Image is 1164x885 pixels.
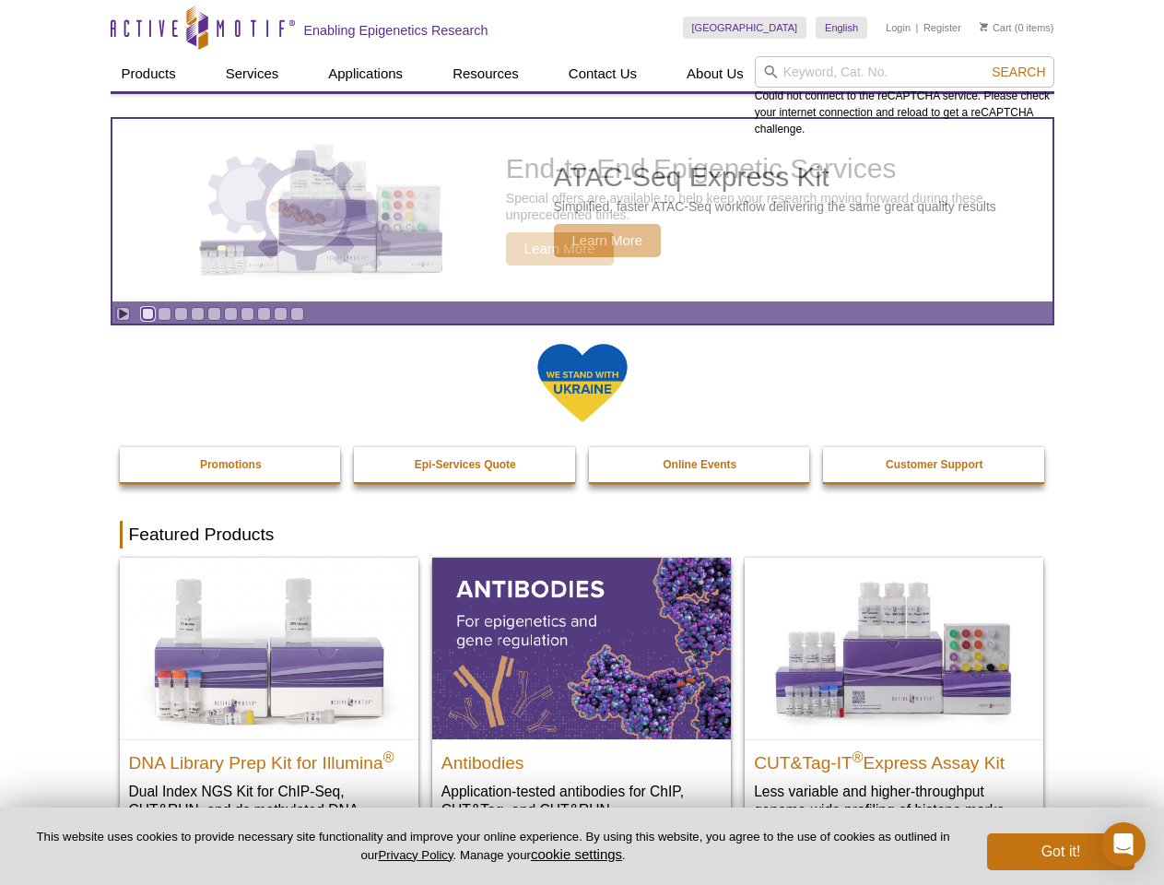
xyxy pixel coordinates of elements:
h2: Enabling Epigenetics Research [304,22,488,39]
a: Go to slide 10 [290,307,304,321]
a: Cart [980,21,1012,34]
a: Online Events [589,447,812,482]
a: DNA Library Prep Kit for Illumina DNA Library Prep Kit for Illumina® Dual Index NGS Kit for ChIP-... [120,558,418,855]
a: Applications [317,56,414,91]
sup: ® [852,749,864,764]
li: | [916,17,919,39]
div: Open Intercom Messenger [1101,822,1146,867]
a: Services [215,56,290,91]
a: Privacy Policy [378,848,453,862]
sup: ® [383,749,394,764]
a: About Us [676,56,755,91]
a: Products [111,56,187,91]
a: Go to slide 3 [174,307,188,321]
p: This website uses cookies to provide necessary site functionality and improve your online experie... [29,829,957,864]
a: Go to slide 6 [224,307,238,321]
h2: DNA Library Prep Kit for Illumina [129,745,409,773]
img: Your Cart [980,22,988,31]
a: Promotions [120,447,343,482]
p: Simplified, faster ATAC-Seq workflow delivering the same great quality results [554,198,996,215]
p: Dual Index NGS Kit for ChIP-Seq, CUT&RUN, and ds methylated DNA assays. [129,782,409,838]
a: Toggle autoplay [116,307,130,321]
a: Go to slide 7 [241,307,254,321]
strong: Online Events [663,458,736,471]
a: Customer Support [823,447,1046,482]
a: Go to slide 2 [158,307,171,321]
h2: Antibodies [441,745,722,773]
a: All Antibodies Antibodies Application-tested antibodies for ChIP, CUT&Tag, and CUT&RUN. [432,558,731,837]
li: (0 items) [980,17,1054,39]
a: Go to slide 1 [141,307,155,321]
button: Search [986,64,1051,80]
a: Go to slide 5 [207,307,221,321]
strong: Epi-Services Quote [415,458,516,471]
button: Got it! [987,833,1135,870]
p: Application-tested antibodies for ChIP, CUT&Tag, and CUT&RUN. [441,782,722,820]
img: All Antibodies [432,558,731,738]
a: Go to slide 9 [274,307,288,321]
a: Contact Us [558,56,648,91]
div: Could not connect to the reCAPTCHA service. Please check your internet connection and reload to g... [755,56,1054,137]
a: Login [886,21,911,34]
a: CUT&Tag-IT® Express Assay Kit CUT&Tag-IT®Express Assay Kit Less variable and higher-throughput ge... [745,558,1043,837]
a: Epi-Services Quote [354,447,577,482]
a: Go to slide 8 [257,307,271,321]
a: ATAC-Seq Express Kit ATAC-Seq Express Kit Simplified, faster ATAC-Seq workflow delivering the sam... [112,119,1052,301]
button: cookie settings [531,846,622,862]
a: [GEOGRAPHIC_DATA] [683,17,807,39]
img: ATAC-Seq Express Kit [171,140,476,280]
p: Less variable and higher-throughput genome-wide profiling of histone marks​. [754,782,1034,820]
a: Go to slide 4 [191,307,205,321]
h2: Featured Products [120,521,1045,549]
img: CUT&Tag-IT® Express Assay Kit [745,558,1043,738]
a: Resources [441,56,530,91]
strong: Customer Support [886,458,982,471]
span: Learn More [554,224,662,257]
h2: ATAC-Seq Express Kit [554,163,996,191]
article: ATAC-Seq Express Kit [112,119,1052,301]
img: We Stand With Ukraine [536,342,629,424]
img: DNA Library Prep Kit for Illumina [120,558,418,738]
input: Keyword, Cat. No. [755,56,1054,88]
a: English [816,17,867,39]
strong: Promotions [200,458,262,471]
h2: CUT&Tag-IT Express Assay Kit [754,745,1034,773]
a: Register [923,21,961,34]
span: Search [992,65,1045,79]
